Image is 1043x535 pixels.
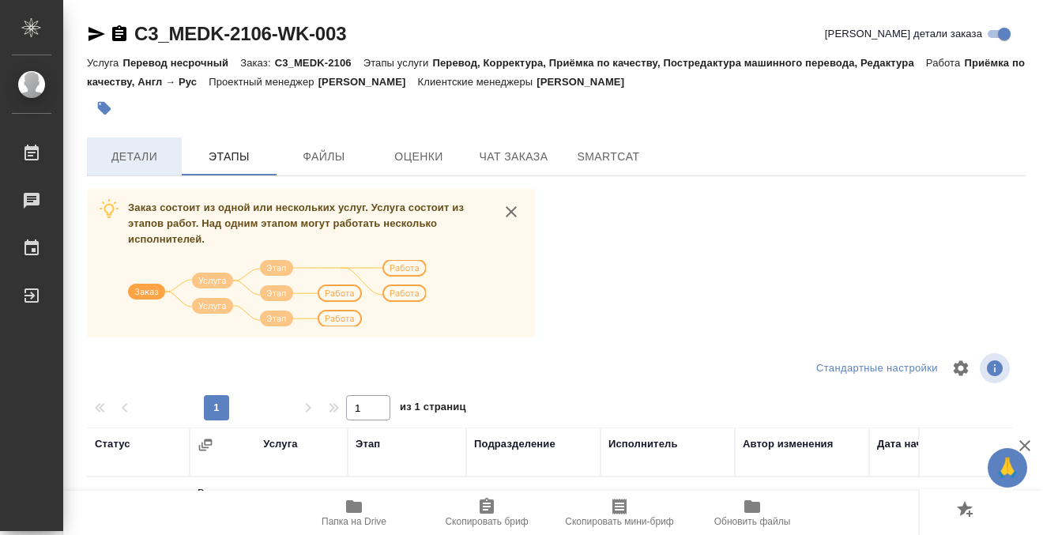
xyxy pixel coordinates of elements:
span: Скопировать мини-бриф [565,516,673,527]
p: C3_MEDK-2106 [275,57,363,69]
div: Этап [356,436,380,452]
p: Работа [926,57,965,69]
a: C3_MEDK-2106-WK-003 [134,23,346,44]
div: split button [812,356,942,381]
p: Перевод, Корректура, Приёмка по качеству, Постредактура машинного перевода, Редактура [432,57,925,69]
button: Добавить оценку [953,497,980,524]
p: Услуга [87,57,122,69]
button: Скопировать ссылку для ЯМессенджера [87,24,106,43]
button: Обновить файлы [686,491,819,535]
span: из 1 страниц [400,397,466,420]
p: [PERSON_NAME] [537,76,636,88]
button: Скопировать мини-бриф [553,491,686,535]
div: Исполнитель [608,436,678,452]
button: Папка на Drive [288,491,420,535]
button: Скопировать бриф [420,491,553,535]
p: Проектный менеджер [209,76,318,88]
span: Этапы [191,147,267,167]
div: Дата начала [877,436,940,452]
span: [PERSON_NAME] детали заказа [825,26,982,42]
span: Посмотреть информацию [980,353,1013,383]
span: Чат заказа [476,147,552,167]
button: 🙏 [988,448,1027,488]
span: Обновить файлы [714,516,791,527]
div: Статус [95,436,130,452]
span: Папка на Drive [322,516,386,527]
span: 🙏 [994,451,1021,484]
div: Услуга [263,436,297,452]
span: Скопировать бриф [445,516,528,527]
p: Перевод несрочный [122,57,240,69]
span: Настроить таблицу [942,349,980,387]
p: Клиентские менеджеры [418,76,537,88]
button: close [499,200,523,224]
span: Заказ состоит из одной или нескольких услуг. Услуга состоит из этапов работ. Над одним этапом мог... [128,202,464,245]
span: Оценки [381,147,457,167]
p: Заказ: [240,57,274,69]
div: Автор изменения [743,436,833,452]
div: Подразделение [474,436,555,452]
span: Детали [96,147,172,167]
p: [PERSON_NAME] [318,76,418,88]
button: Добавить тэг [87,91,122,126]
p: Этапы услуги [363,57,433,69]
span: SmartCat [570,147,646,167]
button: Сгруппировать [198,437,213,453]
button: Скопировать ссылку [110,24,129,43]
span: Файлы [286,147,362,167]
